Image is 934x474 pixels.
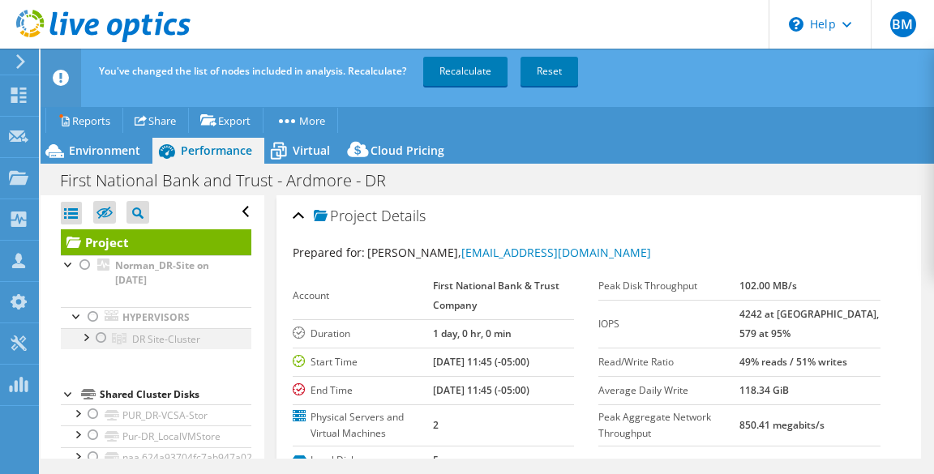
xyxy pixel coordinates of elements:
[433,418,439,432] b: 2
[293,245,365,260] label: Prepared for:
[598,382,739,399] label: Average Daily Write
[433,279,559,312] b: First National Bank & Trust Company
[45,108,123,133] a: Reports
[521,57,578,86] a: Reset
[461,245,651,260] a: [EMAIL_ADDRESS][DOMAIN_NAME]
[69,143,140,158] span: Environment
[371,143,444,158] span: Cloud Pricing
[890,11,916,37] span: BM
[61,255,251,291] a: Norman_DR-Site on [DATE]
[188,108,263,133] a: Export
[115,258,209,287] b: Norman_DR-Site on [DATE]
[423,57,508,86] a: Recalculate
[739,418,825,432] b: 850.41 megabits/s
[739,355,847,369] b: 49% reads / 51% writes
[132,332,200,346] span: DR Site-Cluster
[367,245,651,260] span: [PERSON_NAME],
[314,208,377,224] span: Project
[122,108,189,133] a: Share
[181,143,252,158] span: Performance
[293,409,434,442] label: Physical Servers and Virtual Machines
[61,404,251,425] a: PUR_DR-VCSA-Stor
[381,206,426,225] span: Details
[61,425,251,446] a: Pur-DR_LocalVMStore
[739,279,797,293] b: 102.00 MB/s
[598,316,739,332] label: IOPS
[293,452,434,468] label: Local Disks
[598,354,739,370] label: Read/Write Ratio
[789,17,803,32] svg: \n
[598,278,739,294] label: Peak Disk Throughput
[293,143,330,158] span: Virtual
[61,307,251,328] a: Hypervisors
[433,327,512,340] b: 1 day, 0 hr, 0 min
[598,409,739,442] label: Peak Aggregate Network Throughput
[263,108,338,133] a: More
[293,326,434,342] label: Duration
[293,288,434,304] label: Account
[100,385,251,404] div: Shared Cluster Disks
[61,328,251,349] a: DR Site-Cluster
[293,382,434,399] label: End Time
[433,453,439,467] b: 5
[293,354,434,370] label: Start Time
[61,447,251,468] a: naa.624a93704fc7ab947a0243910001391c
[53,172,411,190] h1: First National Bank and Trust - Ardmore - DR
[433,355,529,369] b: [DATE] 11:45 (-05:00)
[739,307,879,340] b: 4242 at [GEOGRAPHIC_DATA], 579 at 95%
[99,64,406,78] span: You've changed the list of nodes included in analysis. Recalculate?
[433,383,529,397] b: [DATE] 11:45 (-05:00)
[739,383,789,397] b: 118.34 GiB
[61,229,251,255] a: Project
